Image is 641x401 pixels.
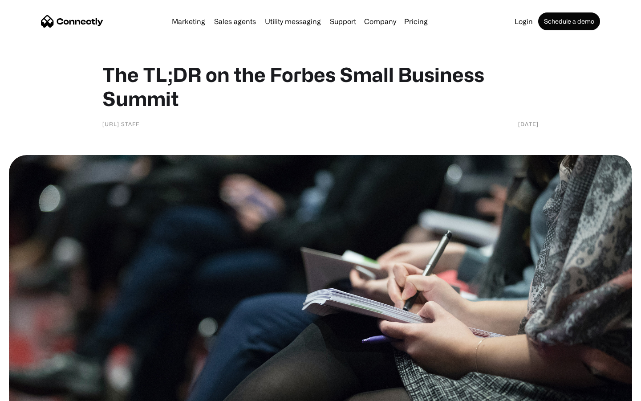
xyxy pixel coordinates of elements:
[538,12,600,30] a: Schedule a demo
[401,18,431,25] a: Pricing
[18,385,53,398] ul: Language list
[261,18,325,25] a: Utility messaging
[102,119,139,128] div: [URL] Staff
[364,15,396,28] div: Company
[102,62,539,110] h1: The TL;DR on the Forbes Small Business Summit
[518,119,539,128] div: [DATE]
[9,385,53,398] aside: Language selected: English
[511,18,536,25] a: Login
[168,18,209,25] a: Marketing
[326,18,360,25] a: Support
[211,18,260,25] a: Sales agents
